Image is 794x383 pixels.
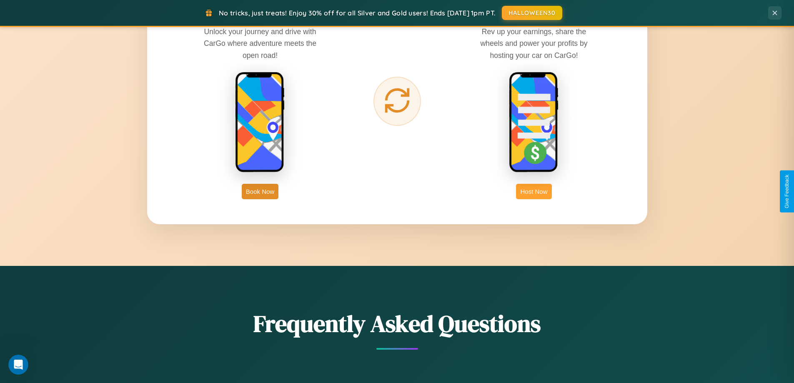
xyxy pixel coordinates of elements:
div: Give Feedback [784,175,790,208]
button: HALLOWEEN30 [502,6,562,20]
p: Unlock your journey and drive with CarGo where adventure meets the open road! [198,26,323,61]
span: No tricks, just treats! Enjoy 30% off for all Silver and Gold users! Ends [DATE] 1pm PT. [219,9,496,17]
button: Host Now [516,184,551,199]
button: Book Now [242,184,278,199]
img: rent phone [235,72,285,173]
h2: Frequently Asked Questions [147,308,647,340]
img: host phone [509,72,559,173]
iframe: Intercom live chat [8,355,28,375]
p: Rev up your earnings, share the wheels and power your profits by hosting your car on CarGo! [471,26,596,61]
